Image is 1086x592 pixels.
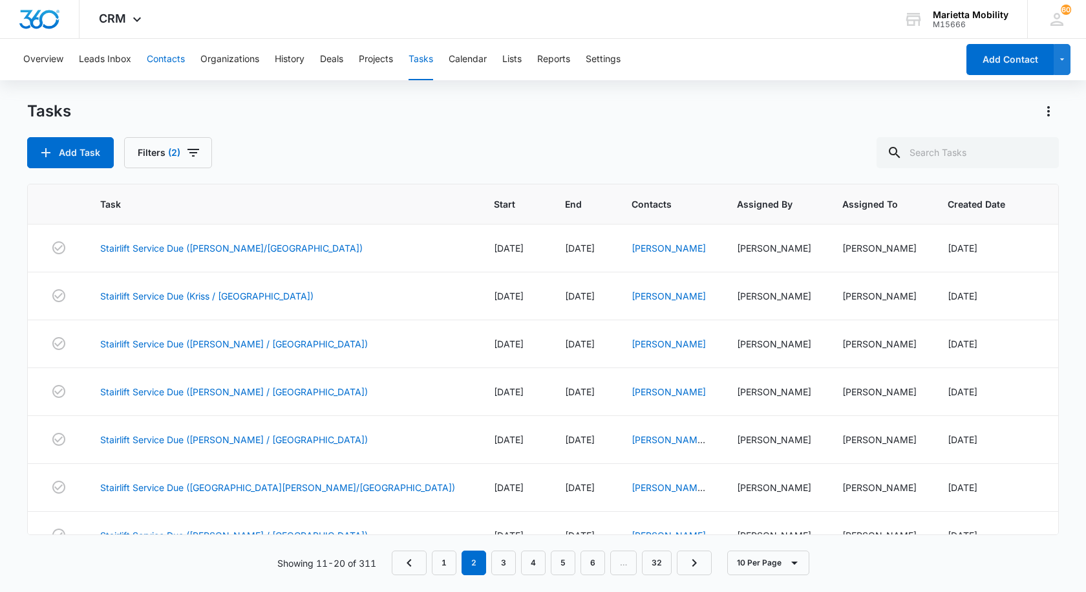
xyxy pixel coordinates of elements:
[737,433,811,446] div: [PERSON_NAME]
[1038,101,1059,122] button: Actions
[168,148,180,157] span: (2)
[877,137,1059,168] input: Search Tasks
[1061,5,1071,15] span: 60
[632,338,706,349] a: [PERSON_NAME]
[409,39,433,80] button: Tasks
[494,291,524,301] span: [DATE]
[100,241,363,255] a: Stairlift Service Due ([PERSON_NAME]/[GEOGRAPHIC_DATA])
[392,551,427,575] a: Previous Page
[842,481,917,494] div: [PERSON_NAME]
[933,20,1008,29] div: account id
[494,243,524,254] span: [DATE]
[948,434,977,445] span: [DATE]
[277,556,376,570] p: Showing 11-20 of 311
[933,10,1008,20] div: account name
[948,197,1005,211] span: Created Date
[632,291,706,301] a: [PERSON_NAME]
[842,529,917,542] div: [PERSON_NAME]
[565,482,595,493] span: [DATE]
[200,39,259,80] button: Organizations
[100,289,314,303] a: Stairlift Service Due (Kriss / [GEOGRAPHIC_DATA])
[948,243,977,254] span: [DATE]
[392,551,712,575] nav: Pagination
[632,434,706,472] a: [PERSON_NAME] And [PERSON_NAME]
[491,551,516,575] a: Page 3
[737,197,793,211] span: Assigned By
[632,530,706,541] a: [PERSON_NAME]
[100,385,368,399] a: Stairlift Service Due ([PERSON_NAME] / [GEOGRAPHIC_DATA])
[737,529,811,542] div: [PERSON_NAME]
[632,482,706,520] a: [PERSON_NAME] & [PERSON_NAME]
[565,434,595,445] span: [DATE]
[966,44,1054,75] button: Add Contact
[494,482,524,493] span: [DATE]
[27,137,114,168] button: Add Task
[737,241,811,255] div: [PERSON_NAME]
[100,481,455,494] a: Stairlift Service Due ([GEOGRAPHIC_DATA][PERSON_NAME]/[GEOGRAPHIC_DATA])
[432,551,456,575] a: Page 1
[359,39,393,80] button: Projects
[948,338,977,349] span: [DATE]
[632,386,706,397] a: [PERSON_NAME]
[494,386,524,397] span: [DATE]
[521,551,546,575] a: Page 4
[842,197,898,211] span: Assigned To
[79,39,131,80] button: Leads Inbox
[948,530,977,541] span: [DATE]
[124,137,212,168] button: Filters(2)
[100,433,368,446] a: Stairlift Service Due ([PERSON_NAME] / [GEOGRAPHIC_DATA])
[494,434,524,445] span: [DATE]
[842,241,917,255] div: [PERSON_NAME]
[948,291,977,301] span: [DATE]
[551,551,575,575] a: Page 5
[275,39,304,80] button: History
[737,481,811,494] div: [PERSON_NAME]
[565,197,582,211] span: End
[100,529,368,542] a: Stairlift Service Due ([PERSON_NAME] / [GEOGRAPHIC_DATA])
[580,551,605,575] a: Page 6
[494,197,515,211] span: Start
[737,289,811,303] div: [PERSON_NAME]
[100,197,444,211] span: Task
[147,39,185,80] button: Contacts
[565,338,595,349] span: [DATE]
[99,12,126,25] span: CRM
[27,102,71,121] h1: Tasks
[320,39,343,80] button: Deals
[23,39,63,80] button: Overview
[737,337,811,351] div: [PERSON_NAME]
[462,551,486,575] em: 2
[565,243,595,254] span: [DATE]
[948,386,977,397] span: [DATE]
[737,385,811,399] div: [PERSON_NAME]
[586,39,621,80] button: Settings
[1061,5,1071,15] div: notifications count
[100,337,368,351] a: Stairlift Service Due ([PERSON_NAME] / [GEOGRAPHIC_DATA])
[842,433,917,446] div: [PERSON_NAME]
[565,530,595,541] span: [DATE]
[842,337,917,351] div: [PERSON_NAME]
[537,39,570,80] button: Reports
[494,530,524,541] span: [DATE]
[632,243,706,254] a: [PERSON_NAME]
[502,39,522,80] button: Lists
[494,338,524,349] span: [DATE]
[565,386,595,397] span: [DATE]
[948,482,977,493] span: [DATE]
[642,551,672,575] a: Page 32
[842,289,917,303] div: [PERSON_NAME]
[727,551,809,575] button: 10 Per Page
[632,197,687,211] span: Contacts
[842,385,917,399] div: [PERSON_NAME]
[449,39,487,80] button: Calendar
[677,551,712,575] a: Next Page
[565,291,595,301] span: [DATE]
